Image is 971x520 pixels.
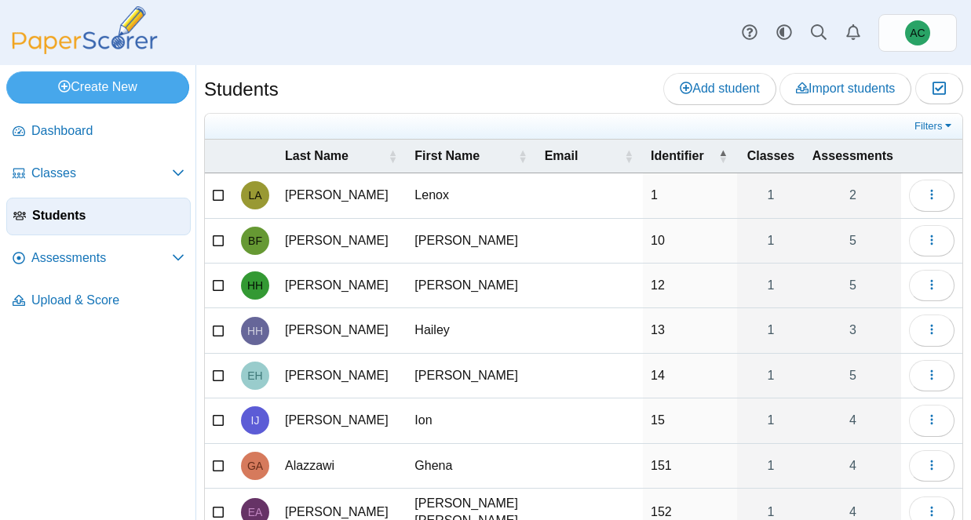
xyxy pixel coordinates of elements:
span: Classes [747,149,795,162]
span: Ion James [251,415,260,426]
a: Create New [6,71,189,103]
a: 1 [737,173,805,217]
td: 151 [643,444,737,489]
a: 5 [805,264,901,307]
a: Classes [6,155,191,193]
span: Elizabeth Maria Alex [248,507,263,518]
span: Dashboard [31,122,184,140]
a: Upload & Score [6,282,191,320]
td: [PERSON_NAME] [407,219,536,264]
td: Hailey [407,308,536,353]
span: Brynn Forseth [248,235,262,246]
span: Classes [31,165,172,182]
span: Email [545,149,579,162]
td: 13 [643,308,737,353]
span: Andrew Christman [910,27,925,38]
span: Assessments [31,249,172,267]
span: Assessments [812,149,893,162]
a: 2 [805,173,901,217]
td: [PERSON_NAME] [277,308,407,353]
span: Identifier : Activate to invert sorting [718,140,728,173]
td: Ion [407,398,536,443]
span: Import students [796,82,895,95]
span: Students [32,207,184,224]
a: 1 [737,264,805,307]
td: [PERSON_NAME] [277,173,407,218]
span: First Name : Activate to sort [518,140,527,173]
a: Add student [663,73,776,104]
td: Ghena [407,444,536,489]
a: 1 [737,354,805,398]
a: Alerts [836,16,871,50]
span: Last Name [285,149,349,162]
span: Lenox Abbate [248,190,261,201]
a: Import students [779,73,911,104]
a: 1 [737,398,805,442]
a: Dashboard [6,113,191,151]
a: 1 [737,444,805,488]
td: [PERSON_NAME] [277,398,407,443]
td: 12 [643,264,737,308]
td: [PERSON_NAME] [277,219,407,264]
span: Evelyn Heiskell [247,370,262,381]
a: Students [6,198,191,235]
span: Email : Activate to sort [624,140,633,173]
td: [PERSON_NAME] [277,354,407,398]
span: Andrew Christman [905,20,930,45]
h1: Students [204,76,279,103]
img: PaperScorer [6,6,163,54]
a: 5 [805,219,901,263]
a: 4 [805,398,901,442]
td: [PERSON_NAME] [407,264,536,308]
a: 1 [737,219,805,263]
span: First Name [414,149,480,162]
td: 10 [643,219,737,264]
td: Alazzawi [277,444,407,489]
td: Lenox [407,173,536,218]
td: 14 [643,354,737,398]
td: [PERSON_NAME] [407,354,536,398]
a: Andrew Christman [878,14,957,52]
span: Identifier [651,149,704,162]
a: 1 [737,308,805,352]
span: Last Name : Activate to sort [388,140,397,173]
span: Upload & Score [31,292,184,309]
a: 5 [805,354,901,398]
a: Filters [911,118,958,134]
span: Hailey Haverkamp [247,325,263,336]
span: Ghena Alazzawi [247,460,263,471]
td: [PERSON_NAME] [277,264,407,308]
span: Add student [680,82,759,95]
td: 15 [643,398,737,443]
a: Assessments [6,240,191,278]
a: PaperScorer [6,43,163,56]
a: 3 [805,308,901,352]
td: 1 [643,173,737,218]
span: Helen Harrison [247,280,263,291]
a: 4 [805,444,901,488]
